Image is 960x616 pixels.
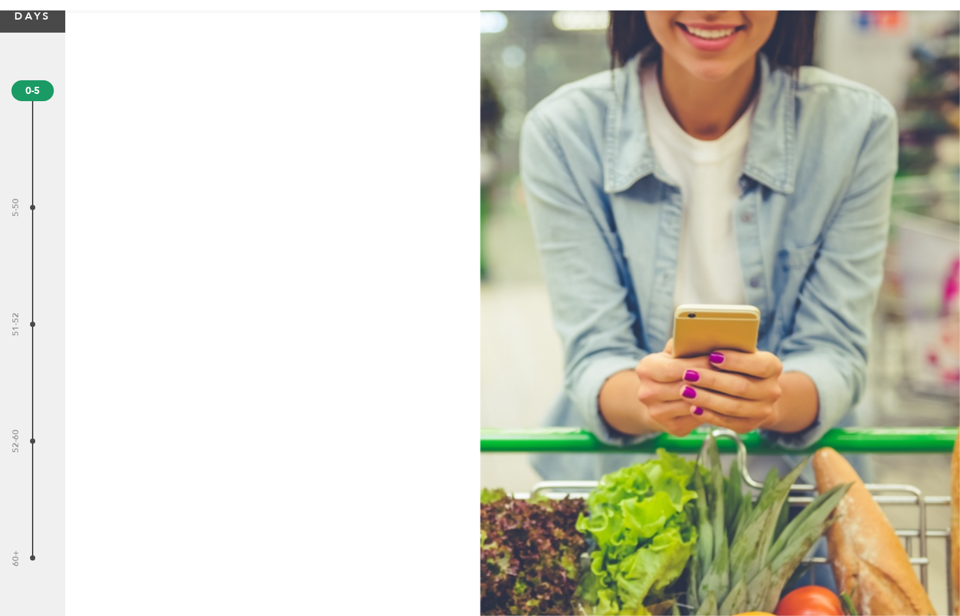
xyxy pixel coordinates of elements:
span: 0-5 [25,83,40,99]
span: 51-52 [8,313,23,336]
span: 16 [30,555,35,561]
span: 52-60 [8,429,23,453]
span: 60+ [8,549,23,566]
span: 5-50 [8,198,23,217]
span: 7 [30,205,35,210]
span: 2 [12,80,54,101]
span: 10 [30,322,35,327]
span: 13 [30,439,35,444]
